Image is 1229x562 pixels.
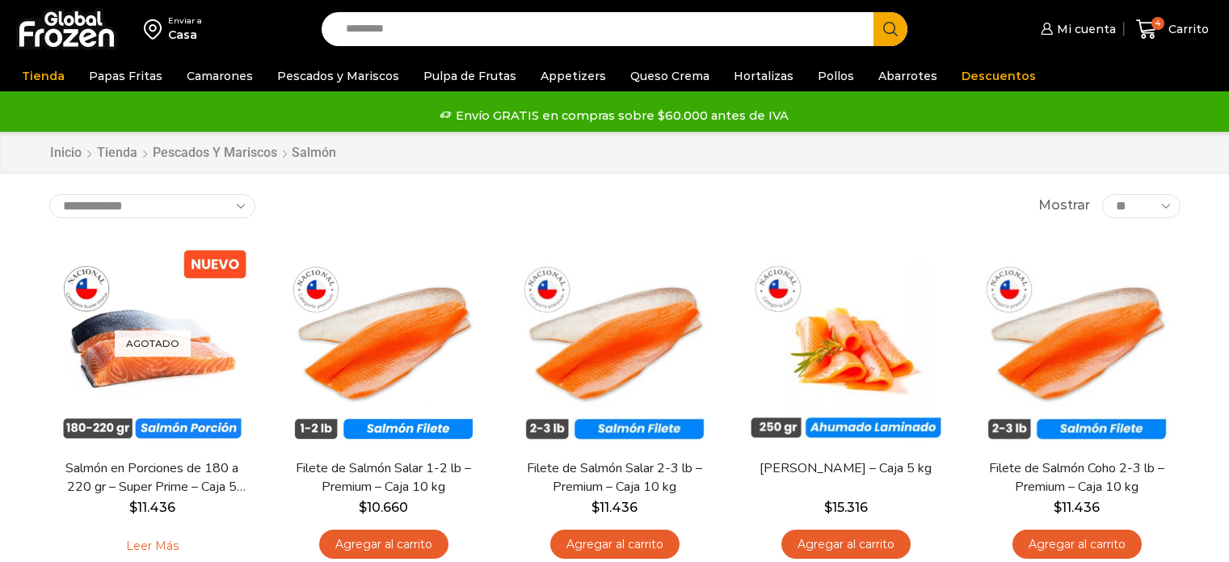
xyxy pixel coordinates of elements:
[1054,500,1100,515] bdi: 11.436
[290,459,476,497] a: Filete de Salmón Salar 1-2 lb – Premium – Caja 10 kg
[292,145,336,160] h1: Salmón
[359,500,408,515] bdi: 10.660
[550,530,680,560] a: Agregar al carrito: “Filete de Salmón Salar 2-3 lb - Premium - Caja 10 kg”
[115,330,191,357] p: Agotado
[14,61,73,91] a: Tienda
[129,500,137,515] span: $
[953,61,1044,91] a: Descuentos
[521,459,707,497] a: Filete de Salmón Salar 2-3 lb – Premium – Caja 10 kg
[129,500,175,515] bdi: 11.436
[1132,11,1213,49] a: 4 Carrito
[622,61,718,91] a: Queso Crema
[591,500,600,515] span: $
[1151,17,1164,30] span: 4
[1053,21,1116,37] span: Mi cuenta
[1012,530,1142,560] a: Agregar al carrito: “Filete de Salmón Coho 2-3 lb - Premium - Caja 10 kg”
[983,459,1169,497] a: Filete de Salmón Coho 2-3 lb – Premium – Caja 10 kg
[59,459,245,497] a: Salmón en Porciones de 180 a 220 gr – Super Prime – Caja 5 kg
[144,15,168,43] img: address-field-icon.svg
[415,61,524,91] a: Pulpa de Frutas
[591,500,638,515] bdi: 11.436
[1037,13,1116,45] a: Mi cuenta
[873,12,907,46] button: Search button
[781,530,911,560] a: Agregar al carrito: “Salmón Ahumado Laminado - Caja 5 kg”
[49,144,336,163] nav: Breadcrumb
[179,61,261,91] a: Camarones
[1054,500,1062,515] span: $
[824,500,832,515] span: $
[168,15,202,27] div: Enviar a
[168,27,202,43] div: Casa
[810,61,862,91] a: Pollos
[532,61,614,91] a: Appetizers
[870,61,945,91] a: Abarrotes
[319,530,448,560] a: Agregar al carrito: “Filete de Salmón Salar 1-2 lb – Premium - Caja 10 kg”
[49,144,82,163] a: Inicio
[152,144,278,163] a: Pescados y Mariscos
[81,61,170,91] a: Papas Fritas
[824,500,868,515] bdi: 15.316
[269,61,407,91] a: Pescados y Mariscos
[359,500,367,515] span: $
[726,61,802,91] a: Hortalizas
[1038,196,1090,215] span: Mostrar
[96,144,138,163] a: Tienda
[49,194,255,218] select: Pedido de la tienda
[1164,21,1209,37] span: Carrito
[752,459,938,478] a: [PERSON_NAME] – Caja 5 kg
